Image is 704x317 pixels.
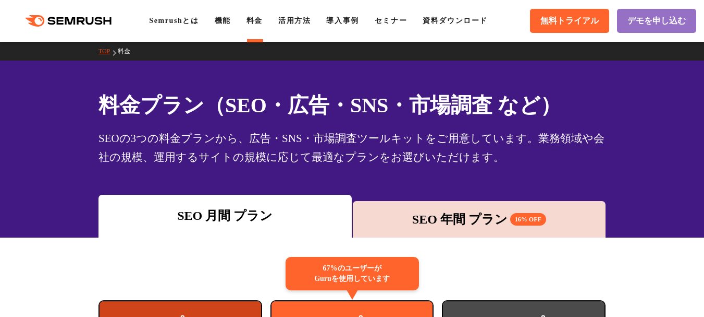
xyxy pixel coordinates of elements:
a: 無料トライアル [530,9,609,33]
a: 活用方法 [278,17,311,25]
a: TOP [98,48,118,55]
div: SEOの3つの料金プランから、広告・SNS・市場調査ツールキットをご用意しています。業務領域や会社の規模、運用するサイトの規模に応じて最適なプランをお選びいただけます。 [98,129,606,167]
a: 機能 [215,17,231,25]
a: 導入事例 [326,17,359,25]
a: 料金 [246,17,263,25]
a: 料金 [118,48,138,55]
span: 16% OFF [510,213,546,226]
a: セミナー [375,17,407,25]
div: SEO 月間 プラン [104,206,347,225]
a: 資料ダウンロード [423,17,488,25]
span: 無料トライアル [540,16,599,27]
h1: 料金プラン（SEO・広告・SNS・市場調査 など） [98,90,606,121]
span: デモを申し込む [627,16,686,27]
div: 67%のユーザーが Guruを使用しています [286,257,419,290]
a: Semrushとは [149,17,199,25]
div: SEO 年間 プラン [358,210,601,229]
a: デモを申し込む [617,9,696,33]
